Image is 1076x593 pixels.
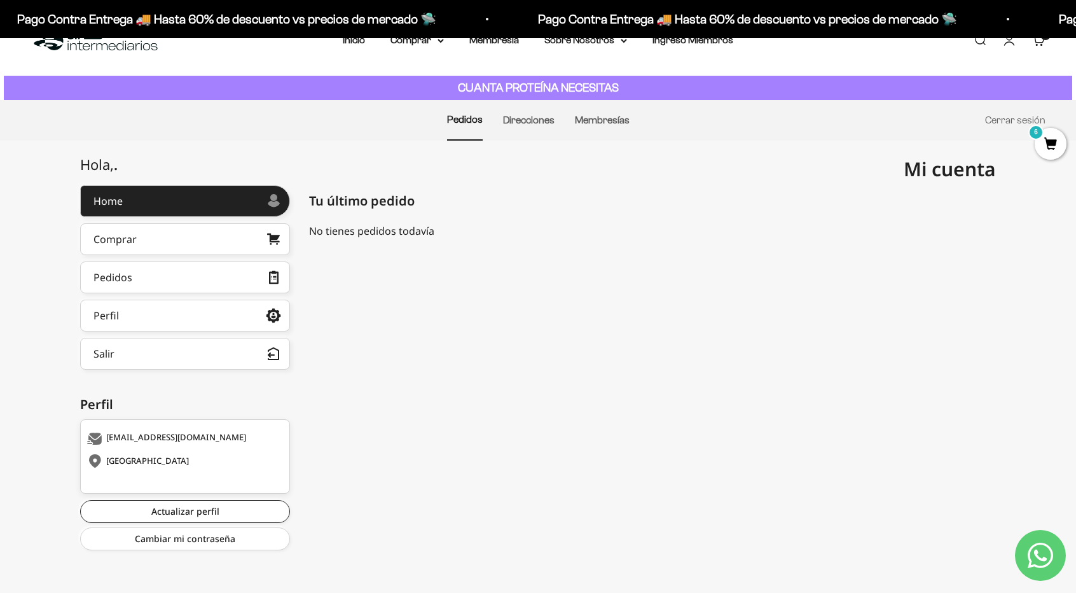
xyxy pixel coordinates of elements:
div: [GEOGRAPHIC_DATA] [87,455,280,468]
div: Hola, [80,157,118,172]
div: [EMAIL_ADDRESS][DOMAIN_NAME] [87,433,280,445]
a: Cerrar sesión [985,115,1045,125]
a: Membresía [469,34,519,45]
a: Perfil [80,300,290,331]
summary: Sobre Nosotros [544,32,627,48]
a: Inicio [343,34,365,45]
a: Pedidos [447,114,483,125]
a: Comprar [80,223,290,255]
div: Perfil [80,395,290,414]
a: Membresías [575,115,630,125]
span: Mi cuenta [904,156,996,182]
p: Pago Contra Entrega 🚚 Hasta 60% de descuento vs precios de mercado 🛸 [17,9,436,29]
span: Tu último pedido [309,192,415,211]
a: Home [80,185,290,217]
strong: CUANTA PROTEÍNA NECESITAS [458,81,619,94]
div: Salir [93,349,114,359]
p: Pago Contra Entrega 🚚 Hasta 60% de descuento vs precios de mercado 🛸 [537,9,956,29]
a: Direcciones [503,115,555,125]
div: Perfil [93,310,119,321]
a: 6 [1035,138,1066,152]
div: Home [93,196,123,206]
summary: Comprar [390,32,444,48]
div: No tienes pedidos todavía [309,223,996,239]
a: Cambiar mi contraseña [80,527,290,550]
a: Pedidos [80,262,290,293]
span: . [114,155,118,174]
a: Ingreso Miembros [652,34,733,45]
a: Actualizar perfil [80,500,290,523]
div: Comprar [93,234,137,244]
button: Salir [80,338,290,370]
div: Pedidos [93,272,132,283]
mark: 6 [1028,125,1044,140]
